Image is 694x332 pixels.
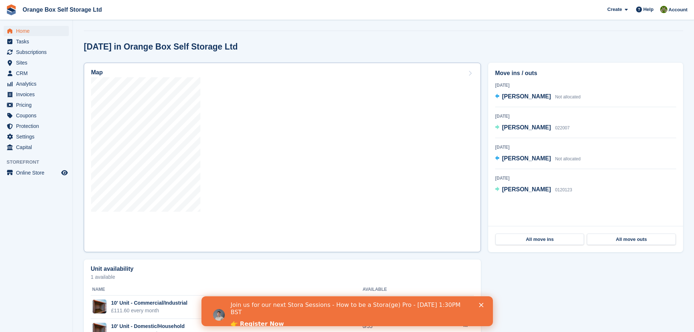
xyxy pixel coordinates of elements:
div: [DATE] [495,175,676,181]
div: [DATE] [495,113,676,120]
a: menu [4,47,69,57]
a: menu [4,132,69,142]
span: Pricing [16,100,60,110]
a: [PERSON_NAME] Not allocated [495,154,581,164]
a: All move outs [587,234,675,245]
th: Available [362,284,431,296]
a: [PERSON_NAME] Not allocated [495,92,581,102]
h2: Unit availability [91,266,133,272]
span: Account [668,6,687,13]
span: 022007 [555,125,570,130]
a: Orange Box Self Storage Ltd [20,4,105,16]
span: Storefront [7,159,72,166]
h2: Move ins / outs [495,69,676,78]
span: [PERSON_NAME] [502,93,551,99]
span: Capital [16,142,60,152]
iframe: Intercom live chat banner [201,296,493,326]
span: [PERSON_NAME] [502,155,551,161]
span: Not allocated [555,94,581,99]
a: menu [4,142,69,152]
a: menu [4,100,69,110]
a: [PERSON_NAME] 0120123 [495,185,572,195]
div: 10' Unit - Commercial/Industrial [111,299,188,307]
span: Subscriptions [16,47,60,57]
h2: Map [91,69,103,76]
th: Name [91,284,362,296]
span: Tasks [16,36,60,47]
span: Help [643,6,654,13]
a: menu [4,168,69,178]
span: Protection [16,121,60,131]
a: menu [4,36,69,47]
a: menu [4,79,69,89]
a: menu [4,68,69,78]
img: stora-icon-8386f47178a22dfd0bd8f6a31ec36ba5ce8667c1dd55bd0f319d3a0aa187defe.svg [6,4,17,15]
span: Not allocated [555,156,581,161]
div: £111.60 every month [111,307,188,315]
span: 0120123 [555,187,572,192]
a: 👉 Register Now [29,24,82,32]
a: [PERSON_NAME] 022007 [495,123,570,133]
span: Home [16,26,60,36]
span: Create [607,6,622,13]
p: 1 available [91,274,474,280]
img: Pippa White [660,6,667,13]
span: [PERSON_NAME] [502,124,551,130]
a: menu [4,58,69,68]
a: Map [84,63,481,252]
h2: [DATE] in Orange Box Self Storage Ltd [84,42,238,52]
span: [PERSON_NAME] [502,186,551,192]
td: 1/15 [362,296,431,319]
img: 10'%20Orange%20Box%20Open.jpg [93,299,106,314]
div: Close [278,7,285,11]
a: All move ins [495,234,584,245]
a: Preview store [60,168,69,177]
div: [DATE] [495,144,676,151]
span: Invoices [16,89,60,99]
span: Sites [16,58,60,68]
span: CRM [16,68,60,78]
span: Coupons [16,110,60,121]
span: Online Store [16,168,60,178]
a: menu [4,110,69,121]
a: menu [4,121,69,131]
a: menu [4,26,69,36]
span: Analytics [16,79,60,89]
a: menu [4,89,69,99]
div: [DATE] [495,82,676,89]
span: Settings [16,132,60,142]
div: 10' Unit - Domestic/Household [111,323,185,330]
